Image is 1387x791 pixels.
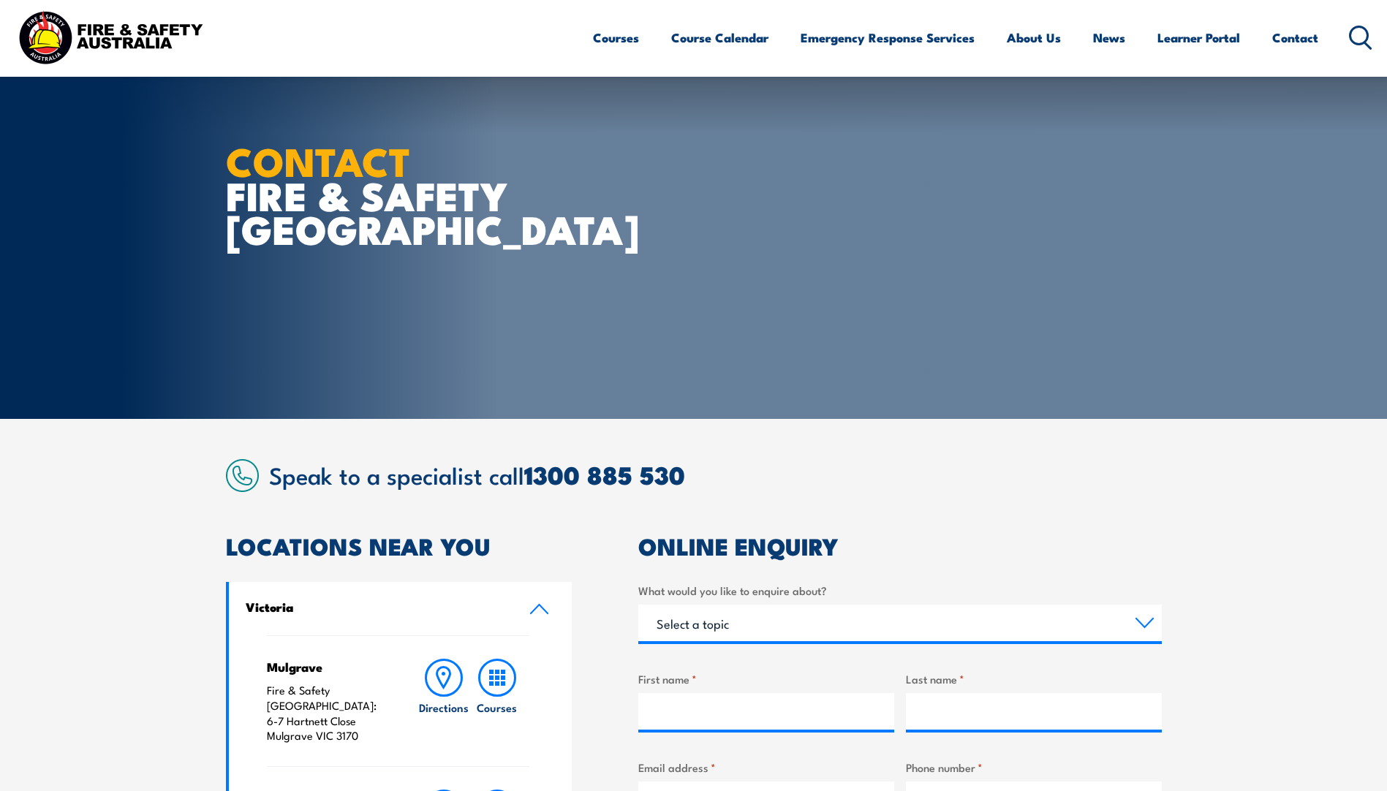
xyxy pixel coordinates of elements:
[226,143,587,246] h1: FIRE & SAFETY [GEOGRAPHIC_DATA]
[906,670,1162,687] label: Last name
[477,700,517,715] h6: Courses
[638,759,894,776] label: Email address
[638,670,894,687] label: First name
[1007,18,1061,57] a: About Us
[1093,18,1125,57] a: News
[226,129,411,190] strong: CONTACT
[471,659,524,743] a: Courses
[1272,18,1318,57] a: Contact
[638,582,1162,599] label: What would you like to enquire about?
[906,759,1162,776] label: Phone number
[246,599,507,615] h4: Victoria
[524,455,685,493] a: 1300 885 530
[226,535,572,556] h2: LOCATIONS NEAR YOU
[417,659,470,743] a: Directions
[638,535,1162,556] h2: ONLINE ENQUIRY
[419,700,469,715] h6: Directions
[801,18,975,57] a: Emergency Response Services
[269,461,1162,488] h2: Speak to a specialist call
[267,659,389,675] h4: Mulgrave
[1157,18,1240,57] a: Learner Portal
[671,18,768,57] a: Course Calendar
[593,18,639,57] a: Courses
[267,683,389,743] p: Fire & Safety [GEOGRAPHIC_DATA]: 6-7 Hartnett Close Mulgrave VIC 3170
[229,582,572,635] a: Victoria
